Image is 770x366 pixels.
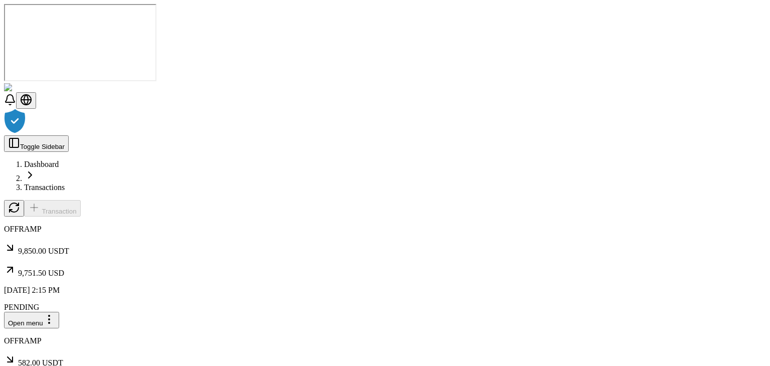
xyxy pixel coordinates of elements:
p: 9,850.00 USDT [4,242,766,256]
img: ShieldPay Logo [4,83,64,92]
a: Transactions [24,183,65,192]
p: OFFRAMP [4,336,766,345]
span: Transaction [42,208,76,215]
span: Toggle Sidebar [20,143,65,150]
button: Transaction [24,200,81,217]
p: [DATE] 2:15 PM [4,286,766,295]
button: Open menu [4,312,59,328]
a: Dashboard [24,160,59,168]
p: 9,751.50 USD [4,264,766,278]
span: Open menu [8,319,43,327]
button: Toggle Sidebar [4,135,69,152]
div: PENDING [4,303,766,312]
nav: breadcrumb [4,160,766,192]
p: OFFRAMP [4,225,766,234]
